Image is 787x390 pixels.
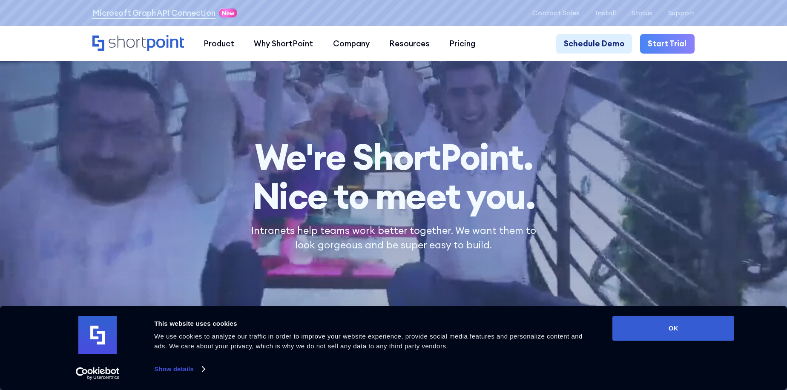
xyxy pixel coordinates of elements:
[556,34,632,54] a: Schedule Demo
[194,34,244,54] a: Product
[247,223,540,253] p: Intranets help teams work better together. We want them to look gorgeous and be super easy to build.
[389,38,430,50] div: Resources
[92,35,184,52] a: Home
[247,137,540,215] h1: Nice to meet you.
[154,363,204,376] a: Show details
[532,9,580,17] a: Contact Sales
[449,38,475,50] div: Pricing
[640,34,695,54] a: Start Trial
[92,7,215,19] a: Microsoft Graph API Connection
[244,34,323,54] a: Why ShortPoint
[78,316,117,354] img: logo
[323,34,379,54] a: Company
[333,38,370,50] div: Company
[379,34,439,54] a: Resources
[204,38,234,50] div: Product
[668,9,695,17] a: Support
[154,333,583,350] span: We use cookies to analyze our traffic in order to improve your website experience, provide social...
[595,9,616,17] a: Install
[254,38,313,50] div: Why ShortPoint
[247,137,540,176] span: We're ShortPoint.
[612,316,734,341] button: OK
[154,319,593,329] div: This website uses cookies
[439,34,485,54] a: Pricing
[632,9,652,17] a: Status
[60,367,135,380] a: Usercentrics Cookiebot - opens in a new window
